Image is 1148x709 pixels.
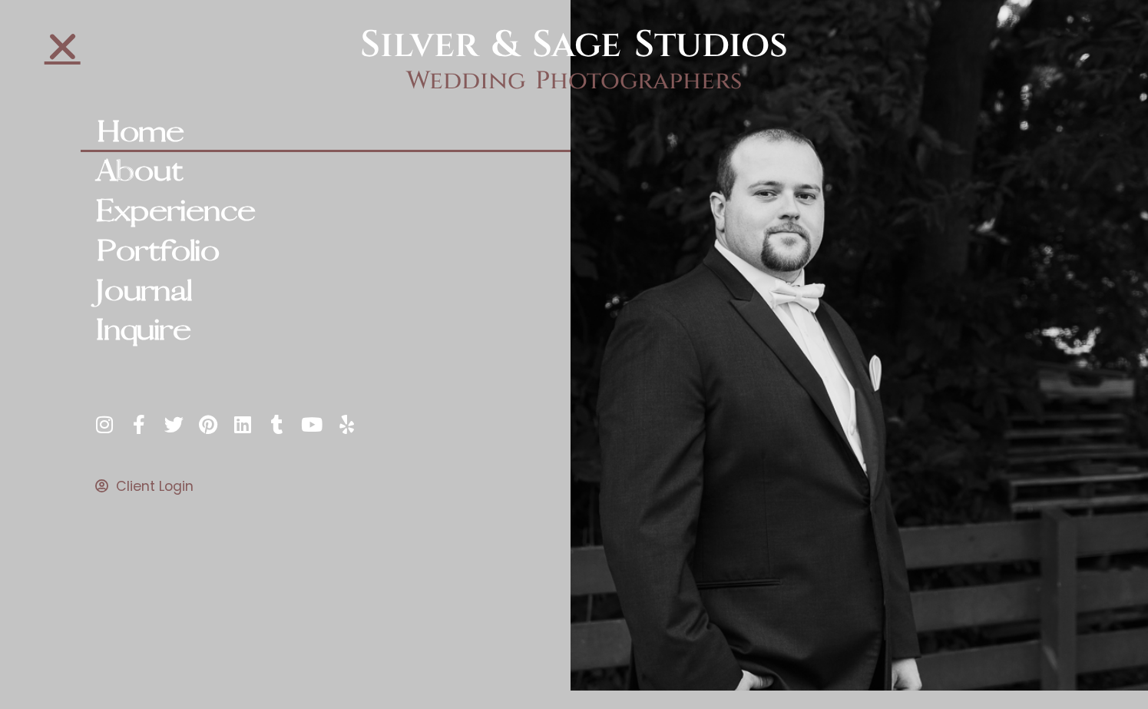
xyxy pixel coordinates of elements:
[287,67,862,96] h2: Wedding Photographers
[287,23,862,68] h2: Silver & Sage Studios
[81,113,571,352] nav: Menu
[95,479,571,495] a: Client Login
[81,152,571,192] a: About
[81,232,571,272] a: Portfolio
[81,272,571,312] a: Journal
[45,28,81,65] a: Close
[81,192,571,232] a: Experience
[112,479,194,495] span: Client Login
[81,113,571,153] a: Home
[81,311,571,351] a: Inquire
